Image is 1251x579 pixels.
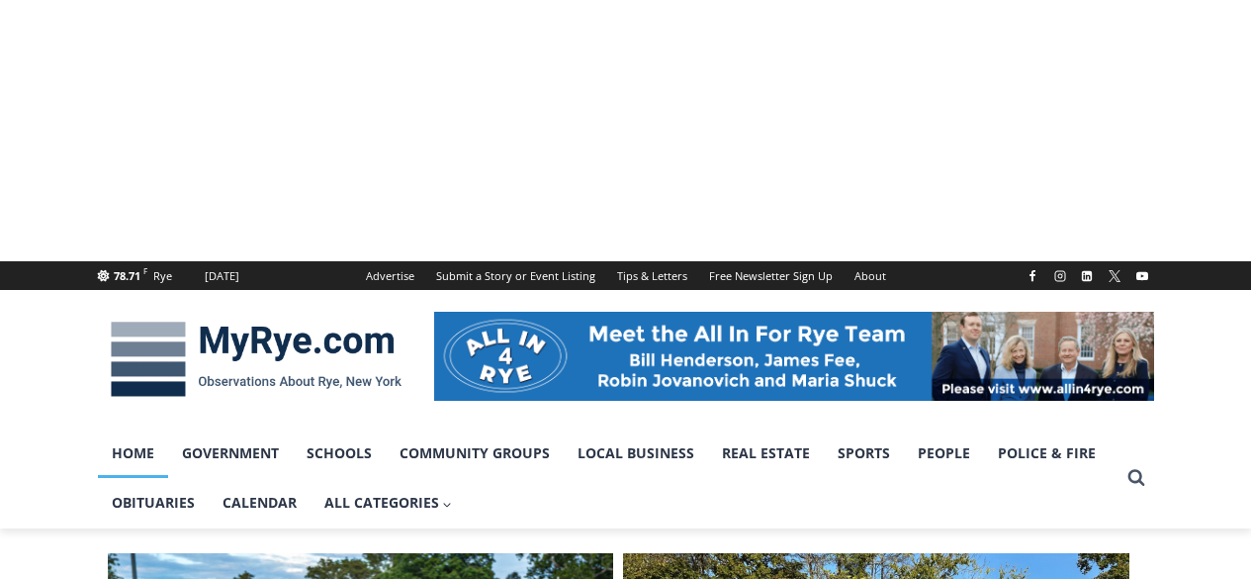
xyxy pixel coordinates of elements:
[143,265,147,276] span: F
[98,429,168,478] a: Home
[98,429,1118,529] nav: Primary Navigation
[293,429,386,478] a: Schools
[386,429,564,478] a: Community Groups
[564,429,708,478] a: Local Business
[984,429,1110,478] a: Police & Fire
[698,261,844,290] a: Free Newsletter Sign Up
[355,261,897,290] nav: Secondary Navigation
[114,268,140,283] span: 78.71
[311,478,467,528] a: All Categories
[1021,264,1044,288] a: Facebook
[168,429,293,478] a: Government
[425,261,606,290] a: Submit a Story or Event Listing
[1103,264,1126,288] a: X
[98,308,414,411] img: MyRye.com
[153,267,172,285] div: Rye
[434,312,1154,401] img: All in for Rye
[844,261,897,290] a: About
[1075,264,1099,288] a: Linkedin
[708,429,824,478] a: Real Estate
[1048,264,1072,288] a: Instagram
[98,478,209,528] a: Obituaries
[209,478,311,528] a: Calendar
[1118,460,1154,496] button: View Search Form
[904,429,984,478] a: People
[1130,264,1154,288] a: YouTube
[205,267,239,285] div: [DATE]
[606,261,698,290] a: Tips & Letters
[355,261,425,290] a: Advertise
[324,492,453,514] span: All Categories
[824,429,904,478] a: Sports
